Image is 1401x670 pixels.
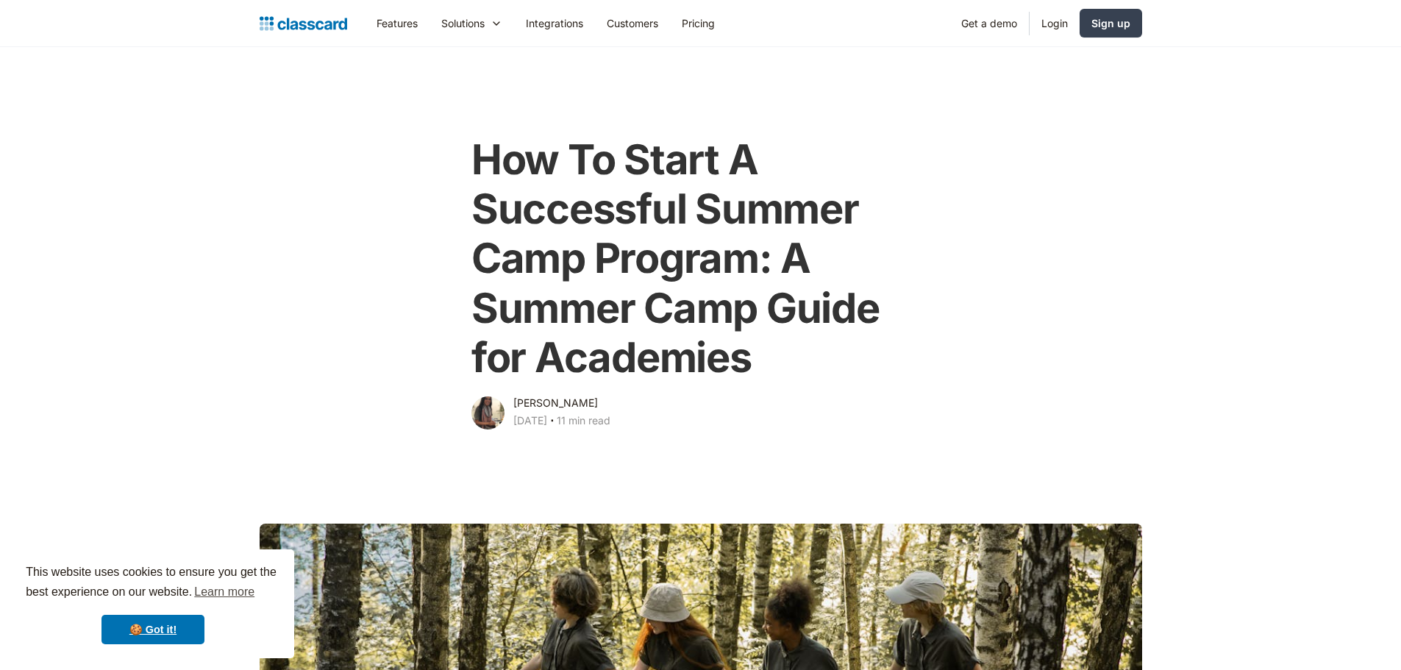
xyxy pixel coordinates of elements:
div: [PERSON_NAME] [513,394,598,412]
div: Solutions [429,7,514,40]
span: This website uses cookies to ensure you get the best experience on our website. [26,563,280,603]
a: Pricing [670,7,727,40]
div: 11 min read [557,412,610,430]
a: dismiss cookie message [101,615,204,644]
a: Customers [595,7,670,40]
div: cookieconsent [12,549,294,658]
a: learn more about cookies [192,581,257,603]
div: Solutions [441,15,485,31]
div: ‧ [547,412,557,432]
a: Integrations [514,7,595,40]
a: home [260,13,347,34]
div: Sign up [1091,15,1130,31]
a: Features [365,7,429,40]
div: [DATE] [513,412,547,430]
h1: How To Start A Successful Summer Camp Program: A Summer Camp Guide for Academies [471,135,930,382]
a: Login [1030,7,1080,40]
a: Get a demo [949,7,1029,40]
a: Sign up [1080,9,1142,38]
